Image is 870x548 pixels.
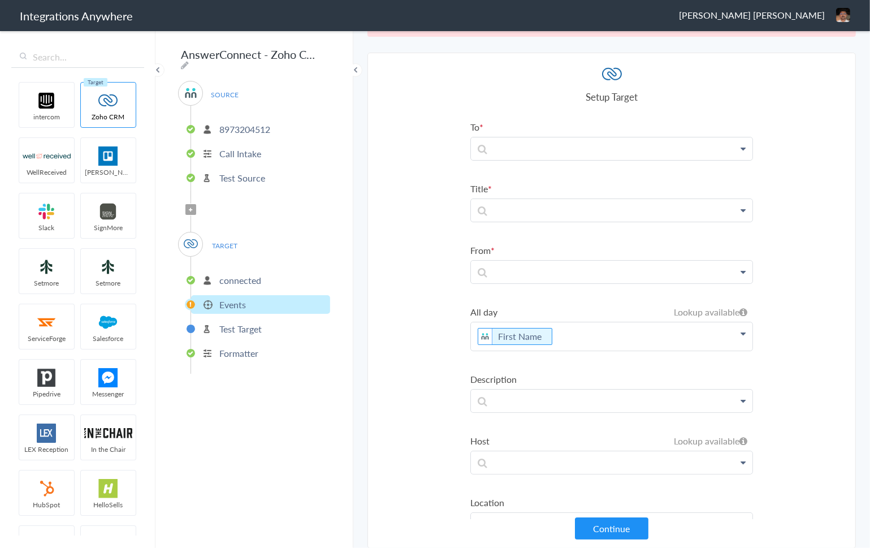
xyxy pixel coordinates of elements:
[19,278,74,288] span: Setmore
[470,182,753,195] label: Title
[674,305,747,318] h6: Lookup available
[498,330,542,343] a: First Name
[23,313,71,332] img: serviceforge-icon.png
[20,8,133,24] h1: Integrations Anywhere
[470,244,753,257] label: From
[81,389,136,399] span: Messenger
[11,46,144,68] input: Search...
[84,257,132,277] img: setmoreNew.jpg
[84,424,132,443] img: inch-logo.svg
[679,8,825,21] span: [PERSON_NAME] [PERSON_NAME]
[23,202,71,221] img: slack-logo.svg
[470,90,753,103] h4: Setup Target
[23,91,71,110] img: intercom-logo.svg
[602,64,622,84] img: zoho-logo.svg
[19,500,74,510] span: HubSpot
[575,517,648,540] button: Continue
[23,424,71,443] img: lex-app-logo.svg
[81,334,136,343] span: Salesforce
[19,223,74,232] span: Slack
[81,167,136,177] span: [PERSON_NAME]
[204,87,246,102] span: SOURCE
[470,496,753,509] label: Location
[81,445,136,454] span: In the Chair
[219,123,270,136] p: 8973204512
[81,500,136,510] span: HelloSells
[84,479,132,498] img: hs-app-logo.svg
[219,147,261,160] p: Call Intake
[23,146,71,166] img: wr-logo.svg
[470,373,753,386] label: Description
[81,278,136,288] span: Setmore
[674,434,747,447] h6: Lookup available
[19,445,74,454] span: LEX Reception
[470,305,753,318] label: All day
[19,167,74,177] span: WellReceived
[84,368,132,387] img: FBM.png
[478,329,492,344] img: answerconnect-logo.svg
[23,257,71,277] img: setmoreNew.jpg
[219,322,262,335] p: Test Target
[84,202,132,221] img: signmore-logo.png
[219,347,258,360] p: Formatter
[19,334,74,343] span: ServiceForge
[204,238,246,253] span: TARGET
[184,86,198,100] img: answerconnect-logo.svg
[219,274,261,287] p: connected
[836,8,850,22] img: profile-image-1.png
[470,120,753,133] label: To
[219,171,265,184] p: Test Source
[19,112,74,122] span: intercom
[23,479,71,498] img: hubspot-logo.svg
[81,223,136,232] span: SignMore
[184,237,198,251] img: zoho-logo.svg
[81,112,136,122] span: Zoho CRM
[84,146,132,166] img: trello.png
[23,368,71,387] img: pipedrive.png
[470,434,753,447] label: Host
[84,313,132,332] img: salesforce-logo.svg
[84,91,132,110] img: zoho-logo.svg
[219,298,246,311] p: Events
[19,389,74,399] span: Pipedrive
